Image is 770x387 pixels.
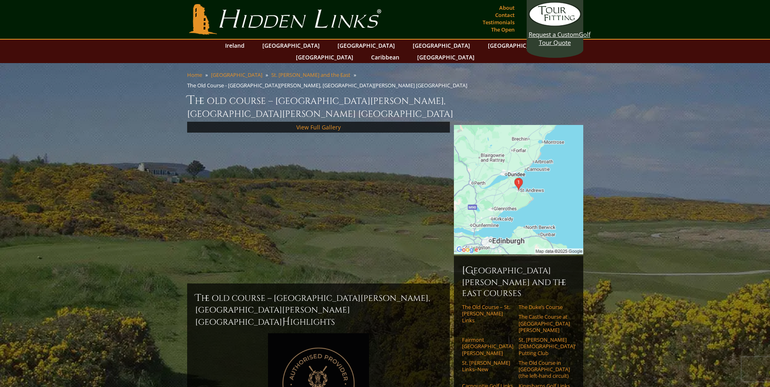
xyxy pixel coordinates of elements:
[493,9,517,21] a: Contact
[519,360,570,379] a: The Old Course in [GEOGRAPHIC_DATA] (the left-hand circuit)
[462,336,513,356] a: Fairmont [GEOGRAPHIC_DATA][PERSON_NAME]
[187,92,583,120] h1: The Old Course – [GEOGRAPHIC_DATA][PERSON_NAME], [GEOGRAPHIC_DATA][PERSON_NAME] [GEOGRAPHIC_DATA]
[462,304,513,324] a: The Old Course – St. [PERSON_NAME] Links
[292,51,357,63] a: [GEOGRAPHIC_DATA]
[519,304,570,310] a: The Duke’s Course
[282,315,290,328] span: H
[489,24,517,35] a: The Open
[258,40,324,51] a: [GEOGRAPHIC_DATA]
[187,82,470,89] li: The Old Course - [GEOGRAPHIC_DATA][PERSON_NAME], [GEOGRAPHIC_DATA][PERSON_NAME] [GEOGRAPHIC_DATA]
[271,71,350,78] a: St. [PERSON_NAME] and the East
[462,264,575,299] h6: [GEOGRAPHIC_DATA][PERSON_NAME] and the East Courses
[519,313,570,333] a: The Castle Course at [GEOGRAPHIC_DATA][PERSON_NAME]
[333,40,399,51] a: [GEOGRAPHIC_DATA]
[296,123,341,131] a: View Full Gallery
[462,360,513,373] a: St. [PERSON_NAME] Links–New
[529,2,581,47] a: Request a CustomGolf Tour Quote
[484,40,549,51] a: [GEOGRAPHIC_DATA]
[481,17,517,28] a: Testimonials
[409,40,474,51] a: [GEOGRAPHIC_DATA]
[367,51,403,63] a: Caribbean
[529,30,579,38] span: Request a Custom
[211,71,262,78] a: [GEOGRAPHIC_DATA]
[454,125,583,254] img: Google Map of St Andrews Links, St Andrews, United Kingdom
[195,292,442,328] h2: The Old Course – [GEOGRAPHIC_DATA][PERSON_NAME], [GEOGRAPHIC_DATA][PERSON_NAME] [GEOGRAPHIC_DATA]...
[519,336,570,356] a: St. [PERSON_NAME] [DEMOGRAPHIC_DATA]’ Putting Club
[497,2,517,13] a: About
[413,51,479,63] a: [GEOGRAPHIC_DATA]
[221,40,249,51] a: Ireland
[187,71,202,78] a: Home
